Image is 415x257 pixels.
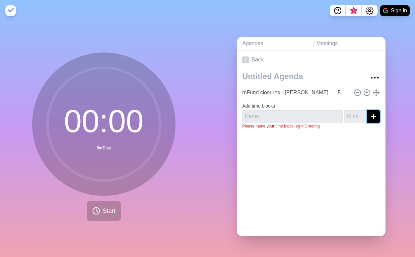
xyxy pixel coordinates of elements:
button: Sign in [380,5,410,16]
a: Back [237,50,385,69]
img: google logo [383,8,388,13]
a: Meetings [311,37,385,50]
input: Name [240,86,334,99]
input: Mins [344,110,366,123]
button: Start [87,201,121,221]
a: Agendas [237,37,311,50]
button: Help [330,5,346,16]
button: More [368,71,381,84]
button: Settings [362,5,378,16]
img: timeblocks logo [5,5,16,16]
button: What’s new [346,5,362,16]
input: Name [242,110,343,123]
label: Add time blocks [242,103,275,109]
span: Start [103,207,115,215]
input: Mins [335,86,351,99]
span: 3 [351,8,356,14]
p: Please name your time block, eg = Greeting [242,123,380,129]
